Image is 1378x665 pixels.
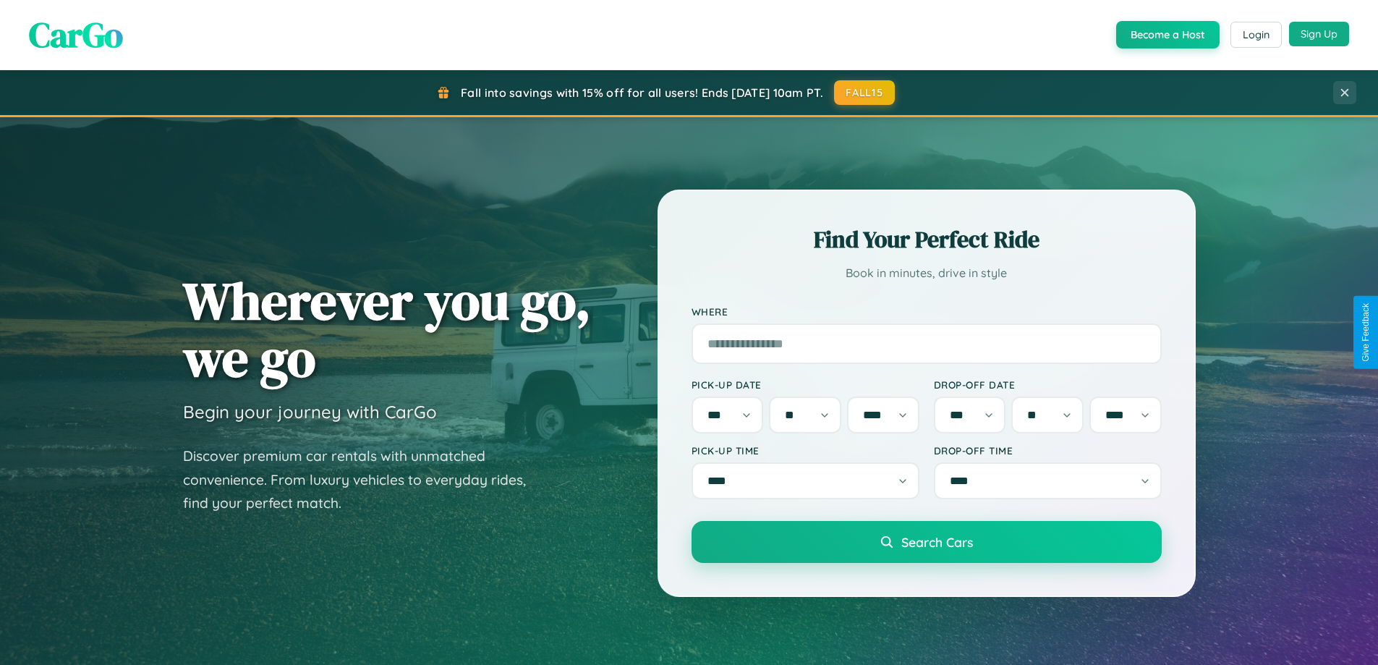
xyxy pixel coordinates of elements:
label: Drop-off Date [934,378,1162,391]
button: Become a Host [1116,21,1220,48]
span: CarGo [29,11,123,59]
p: Book in minutes, drive in style [692,263,1162,284]
div: Give Feedback [1361,303,1371,362]
iframe: Intercom live chat [14,616,49,651]
h1: Wherever you go, we go [183,272,591,386]
label: Drop-off Time [934,444,1162,457]
h2: Find Your Perfect Ride [692,224,1162,255]
button: Search Cars [692,521,1162,563]
button: Sign Up [1289,22,1349,46]
h3: Begin your journey with CarGo [183,401,437,423]
button: FALL15 [834,80,895,105]
p: Discover premium car rentals with unmatched convenience. From luxury vehicles to everyday rides, ... [183,444,545,515]
label: Pick-up Date [692,378,919,391]
button: Login [1230,22,1282,48]
label: Where [692,305,1162,318]
span: Search Cars [901,534,973,550]
label: Pick-up Time [692,444,919,457]
span: Fall into savings with 15% off for all users! Ends [DATE] 10am PT. [461,85,823,100]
